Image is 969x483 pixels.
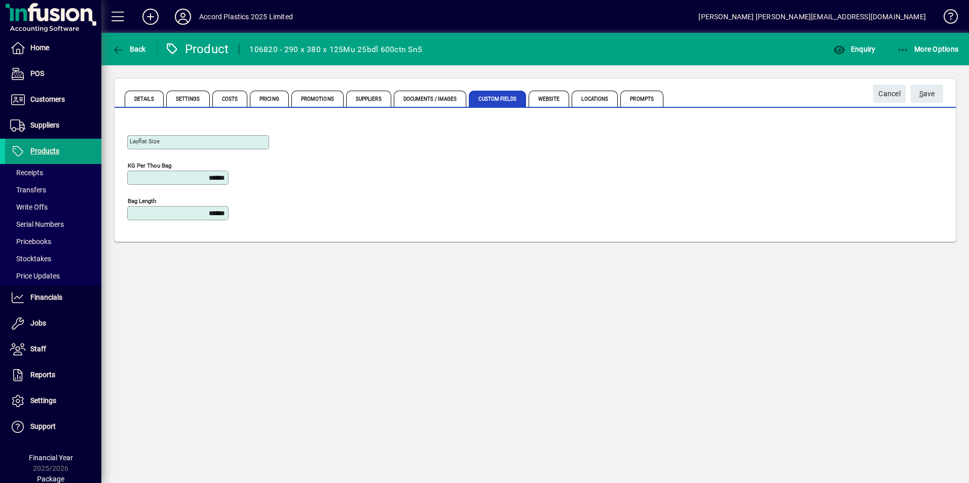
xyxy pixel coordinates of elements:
[5,388,101,414] a: Settings
[5,311,101,336] a: Jobs
[165,41,229,57] div: Product
[5,198,101,216] a: Write Offs
[833,45,875,53] span: Enquiry
[873,85,906,103] button: Cancel
[5,363,101,388] a: Reports
[30,293,62,301] span: Financials
[698,9,926,25] div: [PERSON_NAME] [PERSON_NAME][EMAIL_ADDRESS][DOMAIN_NAME]
[128,197,156,205] mat-label: Bag Length
[291,91,344,107] span: Promotions
[5,250,101,267] a: Stocktakes
[5,267,101,285] a: Price Updates
[30,69,44,77] span: POS
[10,220,64,228] span: Serial Numbers
[5,113,101,138] a: Suppliers
[37,475,64,483] span: Package
[30,422,56,430] span: Support
[620,91,663,107] span: Prompts
[5,35,101,61] a: Home
[125,91,164,107] span: Details
[529,91,570,107] span: Website
[936,2,956,35] a: Knowledge Base
[10,272,60,280] span: Price Updates
[10,237,51,246] span: Pricebooks
[212,91,248,107] span: Costs
[5,216,101,233] a: Serial Numbers
[5,87,101,112] a: Customers
[878,86,901,102] span: Cancel
[130,138,160,145] mat-label: Layflat Size
[5,181,101,198] a: Transfers
[30,396,56,405] span: Settings
[30,319,46,327] span: Jobs
[10,203,48,211] span: Write Offs
[112,45,146,53] span: Back
[919,90,923,98] span: S
[29,454,73,462] span: Financial Year
[10,255,51,263] span: Stocktakes
[199,9,293,25] div: Accord Plastics 2025 Limited
[30,147,59,155] span: Products
[5,285,101,310] a: Financials
[134,8,167,26] button: Add
[346,91,391,107] span: Suppliers
[101,40,157,58] app-page-header-button: Back
[5,233,101,250] a: Pricebooks
[250,91,289,107] span: Pricing
[919,86,935,102] span: ave
[895,40,961,58] button: More Options
[572,91,618,107] span: Locations
[10,186,46,194] span: Transfers
[394,91,467,107] span: Documents / Images
[167,8,199,26] button: Profile
[897,45,959,53] span: More Options
[30,345,46,353] span: Staff
[166,91,210,107] span: Settings
[5,414,101,439] a: Support
[30,44,49,52] span: Home
[5,337,101,362] a: Staff
[30,95,65,103] span: Customers
[469,91,526,107] span: Custom Fields
[5,164,101,181] a: Receipts
[911,85,943,103] button: Save
[5,61,101,87] a: POS
[831,40,878,58] button: Enquiry
[10,169,43,177] span: Receipts
[128,162,171,169] mat-label: KG Per Thou Bag
[30,371,55,379] span: Reports
[249,42,422,58] div: 106820 - 290 x 380 x 125Mu 25bdl 600ctn Sn5
[109,40,148,58] button: Back
[30,121,59,129] span: Suppliers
